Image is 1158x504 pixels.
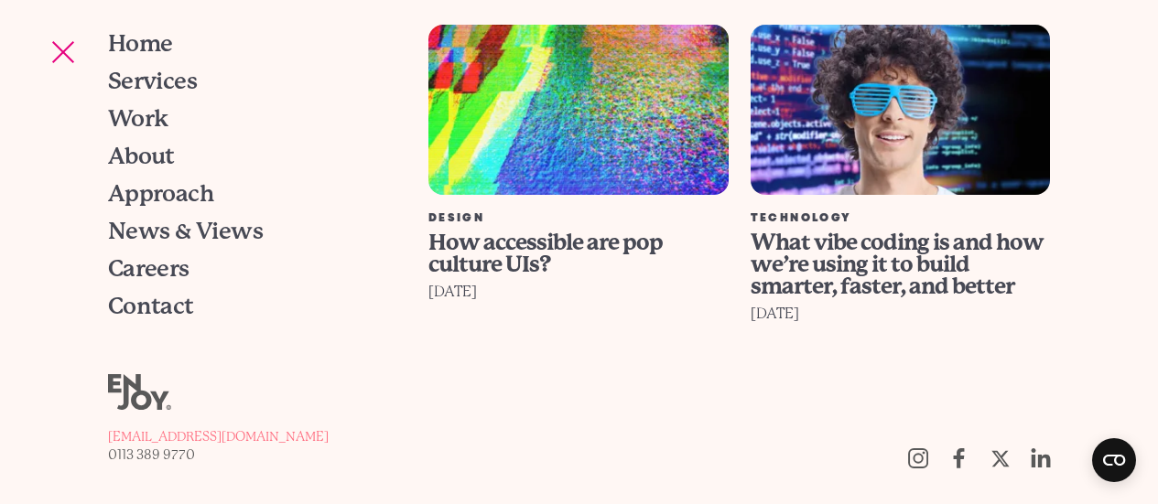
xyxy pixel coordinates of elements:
span: News & Views [108,220,263,242]
a: How accessible are pop culture UIs? Design How accessible are pop culture UIs? [DATE] [417,25,740,447]
a: Approach [108,175,391,212]
a: Follow us on Facebook [938,438,979,478]
a: Home [108,25,391,62]
a: Contact [108,287,391,325]
a: [EMAIL_ADDRESS][DOMAIN_NAME] [108,427,329,445]
span: Contact [108,295,194,317]
span: Home [108,32,173,55]
img: How accessible are pop culture UIs? [428,25,729,196]
span: Careers [108,257,189,280]
a: https://uk.linkedin.com/company/enjoy-digital [1021,438,1062,478]
span: [EMAIL_ADDRESS][DOMAIN_NAME] [108,429,329,444]
a: About [108,137,391,175]
a: News & Views [108,212,391,250]
div: [DATE] [751,301,1051,327]
a: Careers [108,250,391,287]
div: Design [428,213,729,224]
a: Services [108,62,391,100]
a: What vibe coding is and how we’re using it to build smarter, faster, and better Technology What v... [740,25,1062,447]
span: How accessible are pop culture UIs? [428,230,663,277]
a: 0113 389 9770 [108,445,329,464]
div: [DATE] [428,279,729,305]
div: Technology [751,213,1051,224]
a: Follow us on Instagram [897,438,938,478]
a: Work [108,100,391,137]
span: What vibe coding is and how we’re using it to build smarter, faster, and better [751,230,1044,299]
button: Open CMP widget [1092,438,1136,482]
a: Follow us on Twitter [979,438,1021,478]
span: Work [108,107,168,130]
span: 0113 389 9770 [108,447,195,462]
span: About [108,145,175,167]
img: What vibe coding is and how we’re using it to build smarter, faster, and better [751,25,1051,196]
span: Approach [108,182,214,205]
span: Services [108,70,198,92]
button: Site navigation [44,33,82,71]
